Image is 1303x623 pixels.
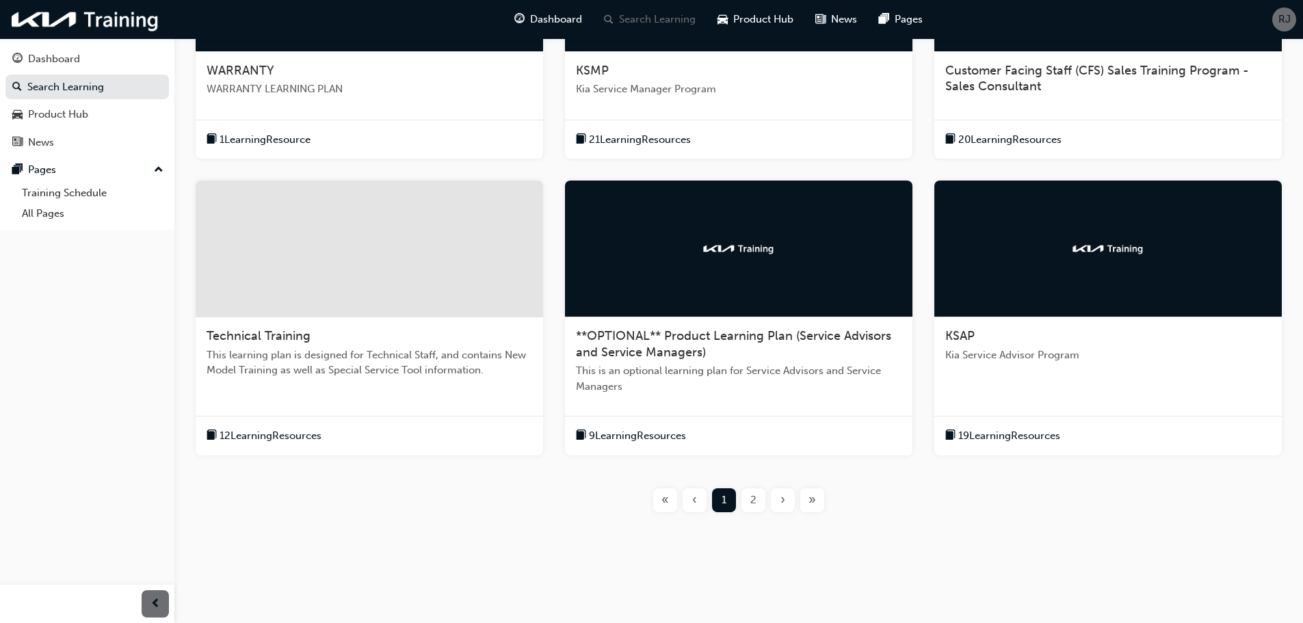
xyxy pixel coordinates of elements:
[220,132,311,148] span: 1 Learning Resource
[207,131,311,148] button: book-icon1LearningResource
[576,131,691,148] button: book-icon21LearningResources
[593,5,707,34] a: search-iconSearch Learning
[196,181,543,455] a: Technical TrainingThis learning plan is designed for Technical Staff, and contains New Model Trai...
[739,488,768,512] button: Page 2
[798,488,827,512] button: Last page
[879,11,889,28] span: pages-icon
[604,11,614,28] span: search-icon
[680,488,709,512] button: Previous page
[565,181,912,455] a: kia-training**OPTIONAL** Product Learning Plan (Service Advisors and Service Managers)This is an ...
[154,161,163,179] span: up-icon
[207,328,311,343] span: Technical Training
[1070,242,1146,256] img: kia-training
[945,63,1249,94] span: Customer Facing Staff (CFS) Sales Training Program - Sales Consultant
[945,131,956,148] span: book-icon
[589,428,686,444] span: 9 Learning Resources
[28,135,54,150] div: News
[576,427,586,445] span: book-icon
[945,328,975,343] span: KSAP
[589,132,691,148] span: 21 Learning Resources
[16,203,169,224] a: All Pages
[5,157,169,183] button: Pages
[207,427,217,445] span: book-icon
[808,492,816,508] span: »
[12,53,23,66] span: guage-icon
[576,427,686,445] button: book-icon9LearningResources
[207,81,532,97] span: WARRANTY LEARNING PLAN
[692,492,697,508] span: ‹
[750,492,756,508] span: 2
[619,12,696,27] span: Search Learning
[733,12,793,27] span: Product Hub
[1272,8,1296,31] button: RJ
[895,12,923,27] span: Pages
[945,131,1062,148] button: book-icon20LearningResources
[5,102,169,127] a: Product Hub
[945,347,1271,363] span: Kia Service Advisor Program
[780,492,785,508] span: ›
[12,164,23,176] span: pages-icon
[28,51,80,67] div: Dashboard
[207,427,321,445] button: book-icon12LearningResources
[16,183,169,204] a: Training Schedule
[707,5,804,34] a: car-iconProduct Hub
[530,12,582,27] span: Dashboard
[831,12,857,27] span: News
[503,5,593,34] a: guage-iconDashboard
[7,5,164,34] img: kia-training
[709,488,739,512] button: Page 1
[945,427,1060,445] button: book-icon19LearningResources
[150,596,161,613] span: prev-icon
[5,130,169,155] a: News
[958,428,1060,444] span: 19 Learning Resources
[576,131,586,148] span: book-icon
[718,11,728,28] span: car-icon
[868,5,934,34] a: pages-iconPages
[576,63,609,78] span: KSMP
[661,492,669,508] span: «
[220,428,321,444] span: 12 Learning Resources
[576,81,901,97] span: Kia Service Manager Program
[5,47,169,72] a: Dashboard
[514,11,525,28] span: guage-icon
[12,109,23,121] span: car-icon
[958,132,1062,148] span: 20 Learning Resources
[768,488,798,512] button: Next page
[804,5,868,34] a: news-iconNews
[28,162,56,178] div: Pages
[5,75,169,100] a: Search Learning
[5,44,169,157] button: DashboardSearch LearningProduct HubNews
[576,363,901,394] span: This is an optional learning plan for Service Advisors and Service Managers
[934,181,1282,455] a: kia-trainingKSAPKia Service Advisor Programbook-icon19LearningResources
[12,137,23,149] span: news-icon
[815,11,826,28] span: news-icon
[701,242,776,256] img: kia-training
[207,131,217,148] span: book-icon
[207,347,532,378] span: This learning plan is designed for Technical Staff, and contains New Model Training as well as Sp...
[1278,12,1291,27] span: RJ
[722,492,726,508] span: 1
[650,488,680,512] button: First page
[28,107,88,122] div: Product Hub
[576,328,891,360] span: **OPTIONAL** Product Learning Plan (Service Advisors and Service Managers)
[207,63,274,78] span: WARRANTY
[12,81,22,94] span: search-icon
[945,427,956,445] span: book-icon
